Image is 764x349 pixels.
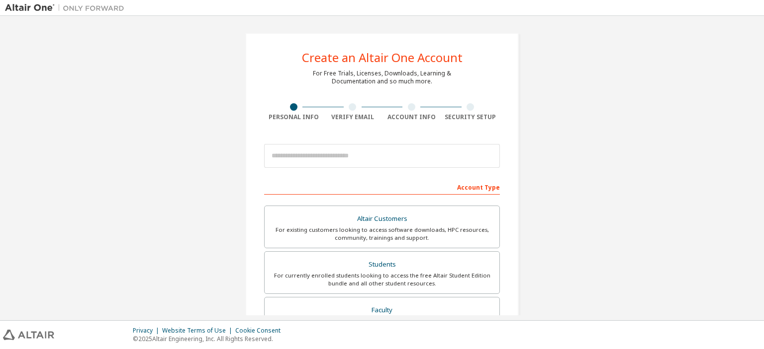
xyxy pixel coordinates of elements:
[235,327,286,335] div: Cookie Consent
[271,258,493,272] div: Students
[162,327,235,335] div: Website Terms of Use
[313,70,451,85] div: For Free Trials, Licenses, Downloads, Learning & Documentation and so much more.
[271,226,493,242] div: For existing customers looking to access software downloads, HPC resources, community, trainings ...
[133,335,286,343] p: © 2025 Altair Engineering, Inc. All Rights Reserved.
[271,272,493,287] div: For currently enrolled students looking to access the free Altair Student Edition bundle and all ...
[271,212,493,226] div: Altair Customers
[264,113,323,121] div: Personal Info
[133,327,162,335] div: Privacy
[302,52,463,64] div: Create an Altair One Account
[441,113,500,121] div: Security Setup
[5,3,129,13] img: Altair One
[271,303,493,317] div: Faculty
[264,179,500,195] div: Account Type
[382,113,441,121] div: Account Info
[323,113,382,121] div: Verify Email
[3,330,54,340] img: altair_logo.svg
